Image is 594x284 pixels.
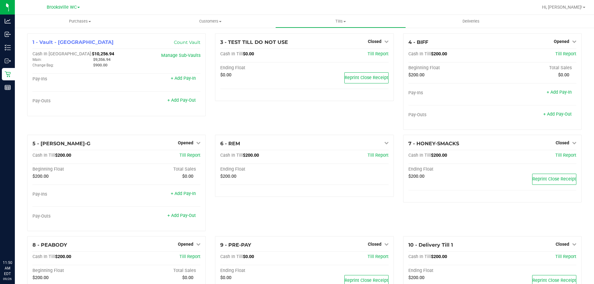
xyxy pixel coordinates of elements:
[431,51,447,57] span: $200.00
[32,275,49,280] span: $200.00
[345,278,388,283] span: Reprint Close Receipt
[408,275,424,280] span: $200.00
[5,58,11,64] inline-svg: Outbound
[15,19,145,24] span: Purchases
[32,242,67,248] span: 8 - PEABODY
[117,167,201,172] div: Total Sales
[32,98,117,104] div: Pay-Outs
[275,15,406,28] a: Tills
[6,235,25,253] iframe: Resource center
[220,254,243,259] span: Cash In Till
[174,40,200,45] a: Count Vault
[5,84,11,91] inline-svg: Reports
[532,174,576,185] button: Reprint Close Receipt
[408,141,459,146] span: 7 - HONEY-SMACKS
[32,141,90,146] span: 5 - [PERSON_NAME]-G
[220,242,251,248] span: 9 - PRE-PAY
[220,51,243,57] span: Cash In Till
[167,98,196,103] a: + Add Pay-Out
[558,72,569,78] span: $0.00
[543,112,572,117] a: + Add Pay-Out
[3,277,12,281] p: 09/26
[368,51,389,57] a: Till Report
[32,51,92,57] span: Cash In [GEOGRAPHIC_DATA]:
[408,51,431,57] span: Cash In Till
[92,51,114,57] span: $10,256.94
[220,65,304,71] div: Ending Float
[32,76,117,82] div: Pay-Ins
[93,63,107,67] span: $900.00
[547,90,572,95] a: + Add Pay-In
[408,242,453,248] span: 10 - Delivery Till 1
[167,213,196,218] a: + Add Pay-Out
[145,19,275,24] span: Customers
[32,153,55,158] span: Cash In Till
[32,167,117,172] div: Beginning Float
[32,39,114,45] span: 1 - Vault - [GEOGRAPHIC_DATA]
[408,72,424,78] span: $200.00
[15,15,145,28] a: Purchases
[408,254,431,259] span: Cash In Till
[220,153,243,158] span: Cash In Till
[220,174,236,179] span: $200.00
[47,5,77,10] span: Brooksville WC
[555,254,576,259] span: Till Report
[408,268,493,273] div: Ending Float
[32,174,49,179] span: $200.00
[408,112,493,118] div: Pay-Outs
[220,275,231,280] span: $0.00
[220,141,240,146] span: 6 - REM
[32,57,42,62] span: Main:
[178,242,193,247] span: Opened
[555,153,576,158] a: Till Report
[171,76,196,81] a: + Add Pay-In
[368,242,381,247] span: Closed
[555,51,576,57] a: Till Report
[408,174,424,179] span: $200.00
[5,45,11,51] inline-svg: Inventory
[182,174,193,179] span: $0.00
[243,254,254,259] span: $0.00
[5,71,11,77] inline-svg: Retail
[145,15,275,28] a: Customers
[431,254,447,259] span: $200.00
[556,140,569,145] span: Closed
[171,191,196,196] a: + Add Pay-In
[161,53,200,58] a: Manage Sub-Vaults
[368,153,389,158] a: Till Report
[220,72,231,78] span: $0.00
[408,65,493,71] div: Beginning Float
[454,19,488,24] span: Deliveries
[179,153,200,158] span: Till Report
[5,31,11,37] inline-svg: Inbound
[32,254,55,259] span: Cash In Till
[55,254,71,259] span: $200.00
[32,268,117,273] div: Beginning Float
[492,65,576,71] div: Total Sales
[431,153,447,158] span: $200.00
[243,153,259,158] span: $200.00
[178,140,193,145] span: Opened
[408,167,493,172] div: Ending Float
[32,63,54,67] span: Change Bag:
[532,278,576,283] span: Reprint Close Receipt
[344,72,389,83] button: Reprint Close Receipt
[368,254,389,259] a: Till Report
[408,153,431,158] span: Cash In Till
[276,19,405,24] span: Tills
[3,260,12,277] p: 11:50 AM EDT
[55,153,71,158] span: $200.00
[220,167,304,172] div: Ending Float
[243,51,254,57] span: $0.00
[179,254,200,259] a: Till Report
[542,5,582,10] span: Hi, [PERSON_NAME]!
[32,192,117,197] div: Pay-Ins
[406,15,536,28] a: Deliveries
[556,242,569,247] span: Closed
